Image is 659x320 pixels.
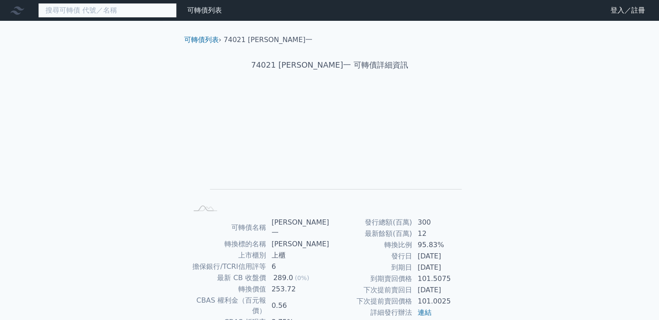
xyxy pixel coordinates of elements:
td: 101.0025 [412,296,472,307]
td: 253.72 [266,284,330,295]
div: 289.0 [272,273,295,283]
td: 到期日 [330,262,412,273]
span: (0%) [295,274,309,281]
td: 上櫃 [266,250,330,261]
a: 登入／註冊 [604,3,652,17]
li: 74021 [PERSON_NAME]一 [224,35,312,45]
td: 6 [266,261,330,272]
td: 0.56 [266,295,330,317]
td: [DATE] [412,262,472,273]
td: 12 [412,228,472,239]
td: CBAS 權利金（百元報價） [188,295,266,317]
td: 發行總額(百萬) [330,217,412,228]
td: [PERSON_NAME] [266,238,330,250]
td: 95.83% [412,239,472,251]
td: 最新餘額(百萬) [330,228,412,239]
td: 下次提前賣回價格 [330,296,412,307]
td: 上市櫃別 [188,250,266,261]
td: 下次提前賣回日 [330,284,412,296]
iframe: Chat Widget [616,278,659,320]
td: [DATE] [412,284,472,296]
h1: 74021 [PERSON_NAME]一 可轉債詳細資訊 [177,59,482,71]
td: 擔保銀行/TCRI信用評等 [188,261,266,272]
td: 轉換標的名稱 [188,238,266,250]
div: 聊天小工具 [616,278,659,320]
td: 300 [412,217,472,228]
a: 可轉債列表 [184,36,219,44]
td: 可轉債名稱 [188,217,266,238]
td: [DATE] [412,251,472,262]
td: 轉換比例 [330,239,412,251]
td: 最新 CB 收盤價 [188,272,266,284]
td: 發行日 [330,251,412,262]
td: 詳細發行辦法 [330,307,412,318]
a: 可轉債列表 [187,6,222,14]
td: 101.5075 [412,273,472,284]
li: › [184,35,221,45]
td: 到期賣回價格 [330,273,412,284]
td: 轉換價值 [188,284,266,295]
a: 連結 [418,308,432,317]
td: [PERSON_NAME]一 [266,217,330,238]
g: Chart [202,98,462,202]
input: 搜尋可轉債 代號／名稱 [38,3,177,18]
